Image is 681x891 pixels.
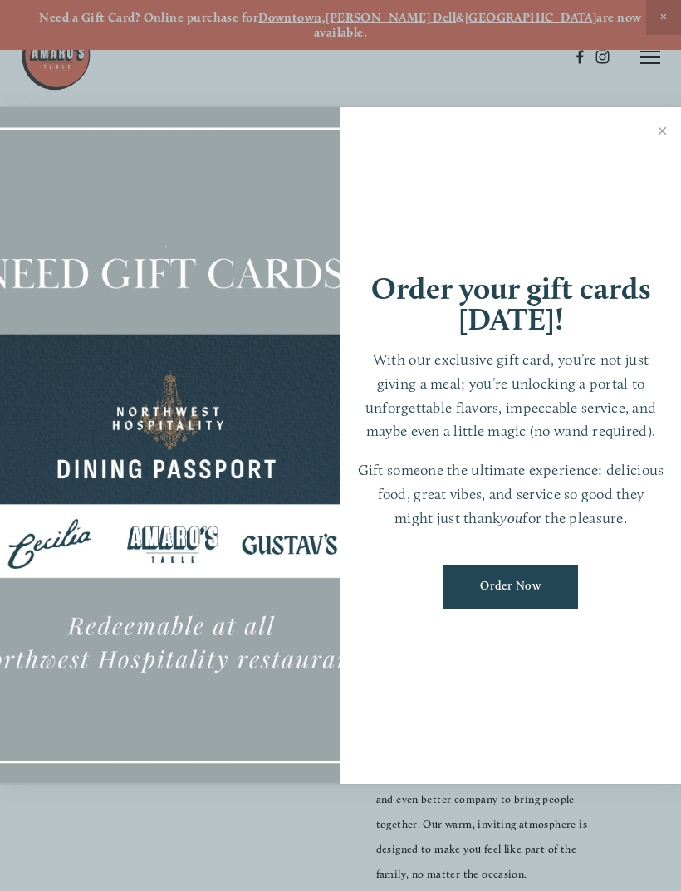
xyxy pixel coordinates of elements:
[646,110,679,156] a: Close
[443,565,579,609] a: Order Now
[357,348,664,443] p: With our exclusive gift card, you’re not just giving a meal; you’re unlocking a portal to unforge...
[500,509,522,526] em: you
[357,458,664,530] p: Gift someone the ultimate experience: delicious food, great vibes, and service so good they might...
[357,273,664,335] h1: Order your gift cards [DATE]!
